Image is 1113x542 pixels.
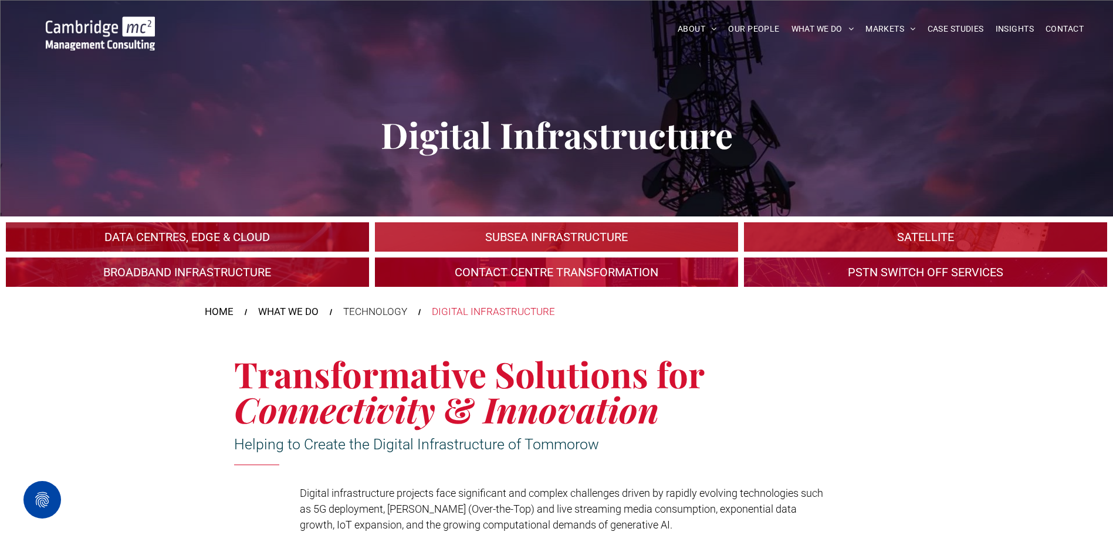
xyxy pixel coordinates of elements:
div: DIGITAL INFRASTRUCTURE [432,304,555,320]
a: CONTACT [1040,20,1090,38]
a: INSIGHTS [990,20,1040,38]
a: A large mall with arched glass roof [744,222,1107,252]
span: & [444,385,475,432]
a: WHAT WE DO [786,20,860,38]
span: Helping to Create the Digital Infrastructure of Tommorow [234,436,599,453]
a: MARKETS [860,20,921,38]
a: An industrial plant [6,222,369,252]
a: A crowd in silhouette at sunset, on a rise or lookout point [6,258,369,287]
span: Digital infrastructure projects face significant and complex challenges driven by rapidly evolvin... [300,487,823,531]
a: HOME [205,304,234,320]
div: TECHNOLOGY [343,304,407,320]
span: Innovation [483,385,659,432]
span: Digital Infrastructure [381,111,733,158]
img: Go to Homepage [46,16,155,50]
nav: Breadcrumbs [205,304,909,320]
a: OUR PEOPLE [722,20,785,38]
span: Transformative Solutions for [234,350,704,397]
a: CASE STUDIES [922,20,990,38]
span: Connectivity [234,385,435,432]
a: WHAT WE DO [258,304,319,320]
a: ABOUT [672,20,723,38]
